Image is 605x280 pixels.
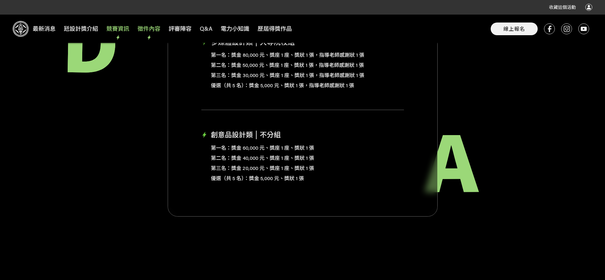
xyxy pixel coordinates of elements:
span: 最新消息 [29,23,59,34]
li: 第一名：獎金 60,000 元、獎座 1 座、獎狀 1 張 [211,144,404,152]
li: 第一名：獎金 80,000 元、獎座 1 座、獎狀 1 張，指導老師感謝狀 1 張 [211,51,404,59]
span: 瓩設計獎介紹 [60,23,102,34]
a: Q&A [196,15,217,42]
span: 電力小知識 [217,23,253,34]
span: 競賽資訊 [103,23,133,34]
a: 瓩設計獎介紹 [60,15,102,42]
span: 不分組 [256,131,281,139]
li: 優選（共 5 名）：獎金 5,000 元、獎狀 1 張 [211,174,404,182]
a: 歷屆得獎作品 [253,15,296,42]
span: 收藏這個活動 [549,5,576,10]
img: Logo [13,21,29,37]
button: 線上報名 [491,23,538,35]
li: 第三名：獎金 20,000 元、獎座 1 座、獎狀 1 張 [211,164,404,172]
span: 歷屆得獎作品 [254,23,295,34]
li: 第二名：獎金 50,000 元、獎座 1 座、獎狀 1 張，指導老師感謝狀 1 張 [211,61,404,69]
a: 徵件內容 [133,15,165,42]
span: 創意品設計類 [211,131,253,139]
li: 第二名：獎金 40,000 元、獎座 1 座、獎狀 1 張 [211,154,404,162]
span: 徵件內容 [134,23,164,34]
a: 電力小知識 [217,15,253,42]
li: 第三名：獎金 30,000 元、獎座 1 座、獎狀 1 張，指導老師感謝狀 1 張 [211,71,404,79]
span: 評審陣容 [165,23,195,34]
span: 大專院校組 [256,38,295,46]
a: 競賽資訊 [102,15,133,42]
a: 評審陣容 [165,15,196,42]
li: 優選（共 5 名）：獎金 5,000 元、獎狀 1 張，指導老師感謝狀 1 張 [211,81,404,89]
span: 多媒體設計類 [211,38,253,46]
a: 最新消息 [29,15,60,42]
span: Q&A [196,23,216,34]
span: 線上報名 [503,25,525,32]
